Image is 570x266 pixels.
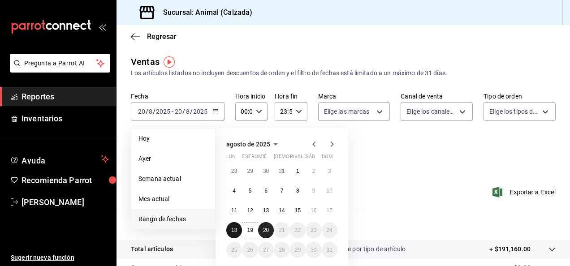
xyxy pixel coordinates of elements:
button: 1 de agosto de 2025 [290,163,306,179]
span: - [172,108,173,115]
font: Exportar a Excel [510,189,556,196]
abbr: 31 de julio de 2025 [279,168,285,174]
abbr: 25 de agosto de 2025 [231,247,237,253]
button: 31 de julio de 2025 [274,163,289,179]
span: / [146,108,148,115]
div: Ventas [131,55,160,69]
abbr: 29 de agosto de 2025 [295,247,301,253]
abbr: sábado [306,154,315,163]
abbr: 15 de agosto de 2025 [295,207,301,214]
abbr: 30 de julio de 2025 [263,168,269,174]
button: 26 de agosto de 2025 [242,242,258,258]
button: Regresar [131,32,177,41]
label: Tipo de orden [484,93,556,99]
abbr: 21 de agosto de 2025 [279,227,285,233]
input: ---- [155,108,171,115]
button: 29 de julio de 2025 [242,163,258,179]
abbr: 30 de agosto de 2025 [311,247,316,253]
button: 20 de agosto de 2025 [258,222,274,238]
button: 19 de agosto de 2025 [242,222,258,238]
font: [PERSON_NAME] [22,197,84,207]
button: 17 de agosto de 2025 [322,202,337,219]
span: Regresar [147,32,177,41]
button: 4 de agosto de 2025 [226,183,242,199]
button: 18 de agosto de 2025 [226,222,242,238]
abbr: 31 de agosto de 2025 [327,247,332,253]
abbr: 17 de agosto de 2025 [327,207,332,214]
abbr: martes [242,154,270,163]
p: + $191,160.00 [489,245,531,254]
span: Ayer [138,154,208,163]
abbr: 26 de agosto de 2025 [247,247,253,253]
span: / [182,108,185,115]
span: / [190,108,193,115]
button: 8 de agosto de 2025 [290,183,306,199]
button: 27 de agosto de 2025 [258,242,274,258]
span: Semana actual [138,174,208,184]
abbr: 23 de agosto de 2025 [311,227,316,233]
span: / [153,108,155,115]
label: Hora fin [275,93,307,99]
abbr: 20 de agosto de 2025 [263,227,269,233]
abbr: 11 de agosto de 2025 [231,207,237,214]
input: -- [138,108,146,115]
button: 10 de agosto de 2025 [322,183,337,199]
button: 5 de agosto de 2025 [242,183,258,199]
abbr: 13 de agosto de 2025 [263,207,269,214]
abbr: domingo [322,154,333,163]
button: 21 de agosto de 2025 [274,222,289,238]
button: agosto de 2025 [226,139,281,150]
a: Pregunta a Parrot AI [6,65,110,74]
button: Pregunta a Parrot AI [10,54,110,73]
button: 15 de agosto de 2025 [290,202,306,219]
abbr: 6 de agosto de 2025 [264,188,268,194]
button: 22 de agosto de 2025 [290,222,306,238]
font: Sugerir nueva función [11,254,74,261]
img: Marcador de información sobre herramientas [164,56,175,68]
button: 23 de agosto de 2025 [306,222,321,238]
button: 31 de agosto de 2025 [322,242,337,258]
input: ---- [193,108,208,115]
abbr: 8 de agosto de 2025 [296,188,299,194]
abbr: 22 de agosto de 2025 [295,227,301,233]
abbr: 2 de agosto de 2025 [312,168,315,174]
button: 30 de julio de 2025 [258,163,274,179]
span: Ayuda [22,154,97,164]
button: 28 de agosto de 2025 [274,242,289,258]
button: 25 de agosto de 2025 [226,242,242,258]
abbr: 19 de agosto de 2025 [247,227,253,233]
abbr: 9 de agosto de 2025 [312,188,315,194]
p: Total artículos [131,245,173,254]
span: Elige los canales de venta [406,107,456,116]
abbr: miércoles [258,154,267,163]
button: 6 de agosto de 2025 [258,183,274,199]
button: 13 de agosto de 2025 [258,202,274,219]
abbr: 16 de agosto de 2025 [311,207,316,214]
label: Canal de venta [401,93,473,99]
button: 3 de agosto de 2025 [322,163,337,179]
button: 14 de agosto de 2025 [274,202,289,219]
font: Inventarios [22,114,62,123]
button: 9 de agosto de 2025 [306,183,321,199]
label: Hora inicio [235,93,268,99]
abbr: 1 de agosto de 2025 [296,168,299,174]
font: Recomienda Parrot [22,176,92,185]
span: Pregunta a Parrot AI [24,59,96,68]
abbr: 27 de agosto de 2025 [263,247,269,253]
abbr: 24 de agosto de 2025 [327,227,332,233]
button: 11 de agosto de 2025 [226,202,242,219]
abbr: 29 de julio de 2025 [247,168,253,174]
abbr: 14 de agosto de 2025 [279,207,285,214]
label: Fecha [131,93,225,99]
abbr: jueves [274,154,327,163]
button: 16 de agosto de 2025 [306,202,321,219]
button: 12 de agosto de 2025 [242,202,258,219]
button: 2 de agosto de 2025 [306,163,321,179]
span: Elige las marcas [324,107,370,116]
span: Rango de fechas [138,215,208,224]
input: -- [148,108,153,115]
label: Marca [318,93,390,99]
button: 28 de julio de 2025 [226,163,242,179]
h3: Sucursal: Animal (Calzada) [156,7,252,18]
